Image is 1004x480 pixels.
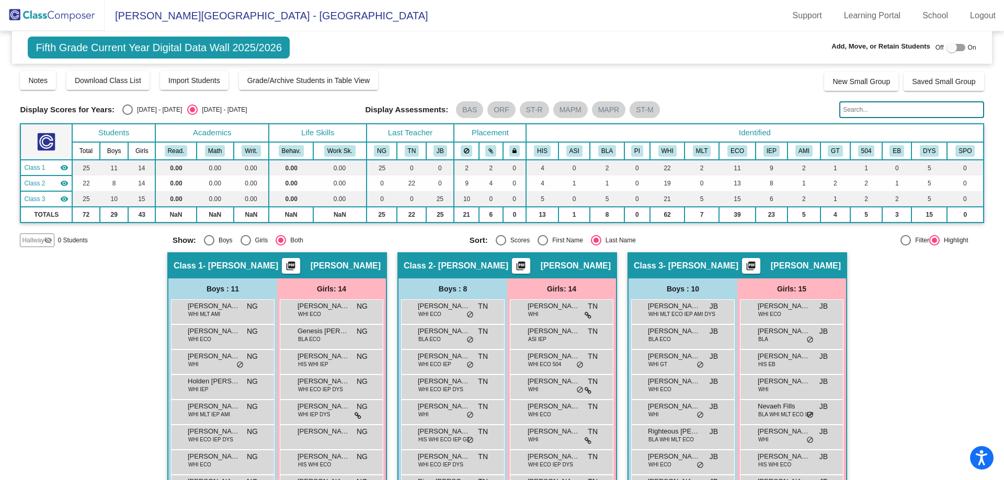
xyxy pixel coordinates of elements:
td: 1 [820,191,850,207]
span: Class 1 [24,163,45,172]
span: [PERSON_NAME] [541,261,611,271]
span: Class 3 [24,194,45,204]
th: Last Teacher [367,124,454,142]
th: Placement [454,124,526,142]
mat-chip: MAPR [592,101,625,118]
span: Class 2 [24,179,45,188]
span: HIS WHI IEP [298,360,328,368]
span: TN [478,326,488,337]
input: Search... [839,101,984,118]
span: do_not_disturb_alt [806,336,814,344]
button: Math [205,145,225,157]
span: [PERSON_NAME] [418,301,470,311]
span: Show: [173,236,196,245]
span: WHI ECO 504 [528,360,561,368]
button: Print Students Details [512,258,530,274]
button: Grade/Archive Students in Table View [239,71,379,90]
td: 1 [558,175,590,191]
mat-radio-group: Select an option [173,235,462,245]
td: 5 [911,160,947,175]
td: 72 [72,207,100,223]
span: NG [247,301,258,312]
button: WHI [658,145,677,157]
td: 10 [454,191,478,207]
span: [PERSON_NAME] [311,261,381,271]
span: Import Students [168,76,220,85]
a: Support [784,7,830,24]
button: ASI [566,145,583,157]
th: Multi-Racial [684,142,719,160]
a: Logout [962,7,1004,24]
span: WHI ECO [298,310,321,318]
span: [PERSON_NAME] [758,301,810,311]
td: 6 [479,207,503,223]
span: [PERSON_NAME] [188,326,240,336]
td: 11 [719,160,756,175]
td: 6 [756,191,788,207]
td: 0 [882,160,911,175]
mat-chip: BAS [456,101,483,118]
td: 2 [820,175,850,191]
td: NaN [313,207,367,223]
td: 5 [788,207,820,223]
td: NaN [155,207,196,223]
th: Keep with teacher [503,142,527,160]
th: Keep away students [454,142,478,160]
mat-icon: picture_as_pdf [515,261,527,275]
td: 5 [590,191,624,207]
td: 8 [590,207,624,223]
td: 2 [850,175,883,191]
td: 8 [100,175,129,191]
td: 22 [72,175,100,191]
th: Academics [155,124,269,142]
span: [PERSON_NAME] [758,326,810,336]
td: 0 [367,191,397,207]
button: Read. [165,145,188,157]
span: BLA ECO [298,335,321,343]
td: 4 [526,175,558,191]
button: Writ. [242,145,260,157]
td: 3 [882,207,911,223]
td: Joscelyn Bachman - Bachman [20,191,72,207]
mat-icon: visibility [60,195,69,203]
td: 9 [454,175,478,191]
th: Girls [128,142,155,160]
td: 15 [128,191,155,207]
td: 8 [756,175,788,191]
span: BLA ECO [648,335,671,343]
td: 1 [850,160,883,175]
td: 1 [590,175,624,191]
td: 4 [526,160,558,175]
th: Nicole Gibson [367,142,397,160]
mat-chip: ORF [487,101,516,118]
td: 0 [684,175,719,191]
td: 7 [684,207,719,223]
td: 25 [367,160,397,175]
td: 19 [650,175,684,191]
td: 1 [882,175,911,191]
th: Joscelyn Bachman [426,142,454,160]
td: 5 [911,191,947,207]
button: NG [374,145,390,157]
td: 14 [128,175,155,191]
div: Highlight [940,236,968,245]
button: Print Students Details [282,258,300,274]
span: do_not_disturb_alt [466,336,474,344]
td: 0 [624,207,650,223]
td: NaN [269,207,313,223]
button: IEP [763,145,780,157]
th: 504 Plan [850,142,883,160]
td: 2 [788,160,820,175]
td: 0.00 [234,175,269,191]
td: 2 [479,160,503,175]
span: WHI MLT ECO IEP AMI DYS [648,310,715,318]
div: Last Name [601,236,636,245]
span: JB [819,351,828,362]
td: 0.00 [155,191,196,207]
td: 62 [650,207,684,223]
mat-icon: picture_as_pdf [284,261,297,275]
th: White [650,142,684,160]
td: 22 [397,175,426,191]
td: 0 [558,191,590,207]
td: 0 [558,160,590,175]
